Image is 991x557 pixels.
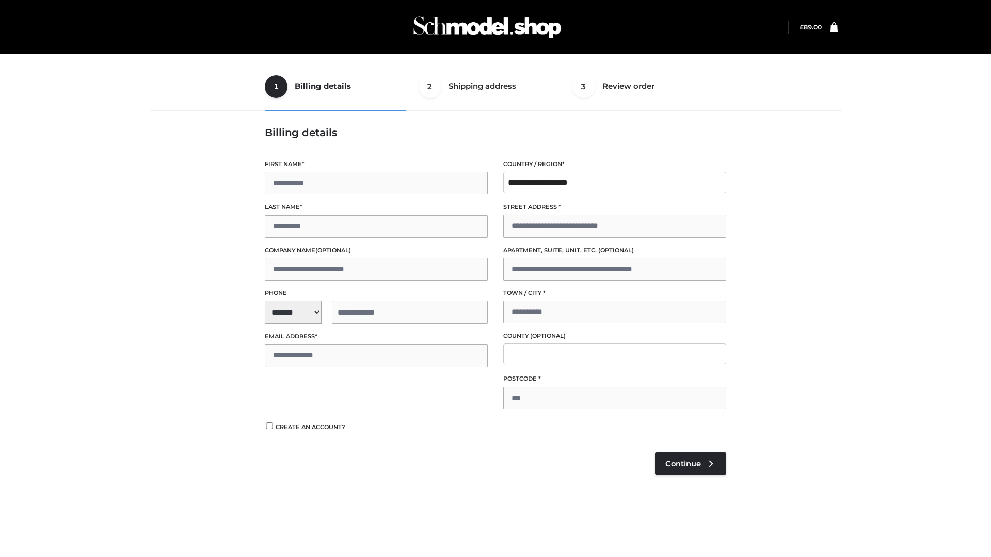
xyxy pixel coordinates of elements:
[265,159,488,169] label: First name
[276,423,345,431] span: Create an account?
[503,374,726,384] label: Postcode
[530,332,566,339] span: (optional)
[265,332,488,341] label: Email address
[265,288,488,298] label: Phone
[655,452,726,475] a: Continue
[598,247,634,254] span: (optional)
[503,245,726,255] label: Apartment, suite, unit, etc.
[503,331,726,341] label: County
[265,126,726,139] h3: Billing details
[265,422,274,429] input: Create an account?
[800,23,804,31] span: £
[503,288,726,298] label: Town / City
[665,459,701,468] span: Continue
[265,202,488,212] label: Last name
[800,23,822,31] a: £89.00
[503,159,726,169] label: Country / Region
[315,247,351,254] span: (optional)
[800,23,822,31] bdi: 89.00
[410,7,565,47] img: Schmodel Admin 964
[265,245,488,255] label: Company name
[503,202,726,212] label: Street address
